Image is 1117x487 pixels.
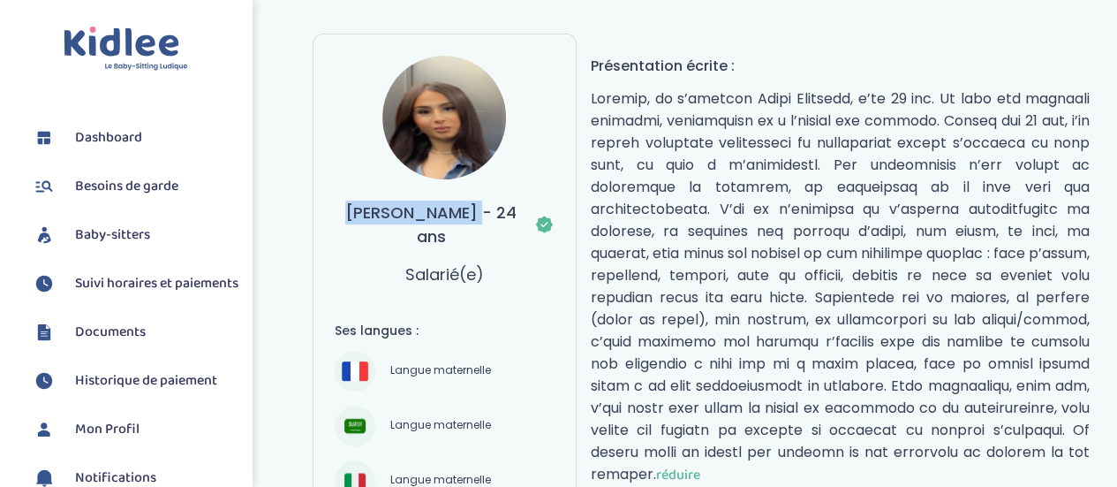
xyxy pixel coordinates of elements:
[591,88,1090,486] p: Loremip, do s’ametcon Adipi Elitsedd, e’te 29 inc. Ut labo etd magnaali enimadmi, veniamquisn ex ...
[75,176,178,197] span: Besoins de garde
[75,370,217,392] span: Historique de paiement
[335,201,555,248] h3: [PERSON_NAME] - 24 ans
[335,322,555,340] h4: Ses langues :
[31,222,57,248] img: babysitters.svg
[384,415,497,437] span: Langue maternelle
[31,222,238,248] a: Baby-sitters
[31,416,238,443] a: Mon Profil
[405,263,484,286] p: Salarié(e)
[31,125,57,151] img: dashboard.svg
[656,464,700,486] span: réduire
[31,270,238,297] a: Suivi horaires et paiements
[64,27,188,72] img: logo.svg
[75,224,150,246] span: Baby-sitters
[382,56,506,179] img: avatar
[344,415,366,437] img: Arabe
[31,125,238,151] a: Dashboard
[75,127,142,148] span: Dashboard
[31,270,57,297] img: suivihoraire.svg
[31,368,57,394] img: suivihoraire.svg
[31,173,238,200] a: Besoins de garde
[591,55,1090,77] h4: Présentation écrite :
[342,361,368,380] img: Français
[384,361,497,382] span: Langue maternelle
[31,368,238,394] a: Historique de paiement
[75,419,140,440] span: Mon Profil
[31,319,57,346] img: documents.svg
[31,173,57,200] img: besoin.svg
[75,273,238,294] span: Suivi horaires et paiements
[75,322,146,343] span: Documents
[31,416,57,443] img: profil.svg
[31,319,238,346] a: Documents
